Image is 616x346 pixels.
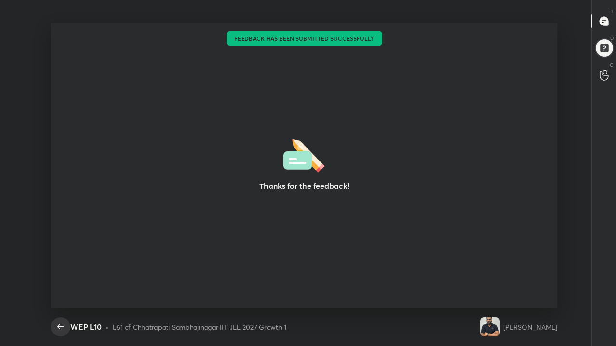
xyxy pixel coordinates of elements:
img: feedbackThanks.36dea665.svg [283,136,325,173]
p: G [610,62,614,69]
div: [PERSON_NAME] [503,322,557,332]
div: WEP L10 [70,321,102,333]
div: L61 of Chhatrapati Sambhajinagar IIT JEE 2027 Growth 1 [113,322,286,332]
img: 13743b0af8ac47088b4dc21eba1d392f.jpg [480,317,500,336]
p: T [611,8,614,15]
p: D [610,35,614,42]
h3: Thanks for the feedback! [259,180,349,192]
div: • [105,322,109,332]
